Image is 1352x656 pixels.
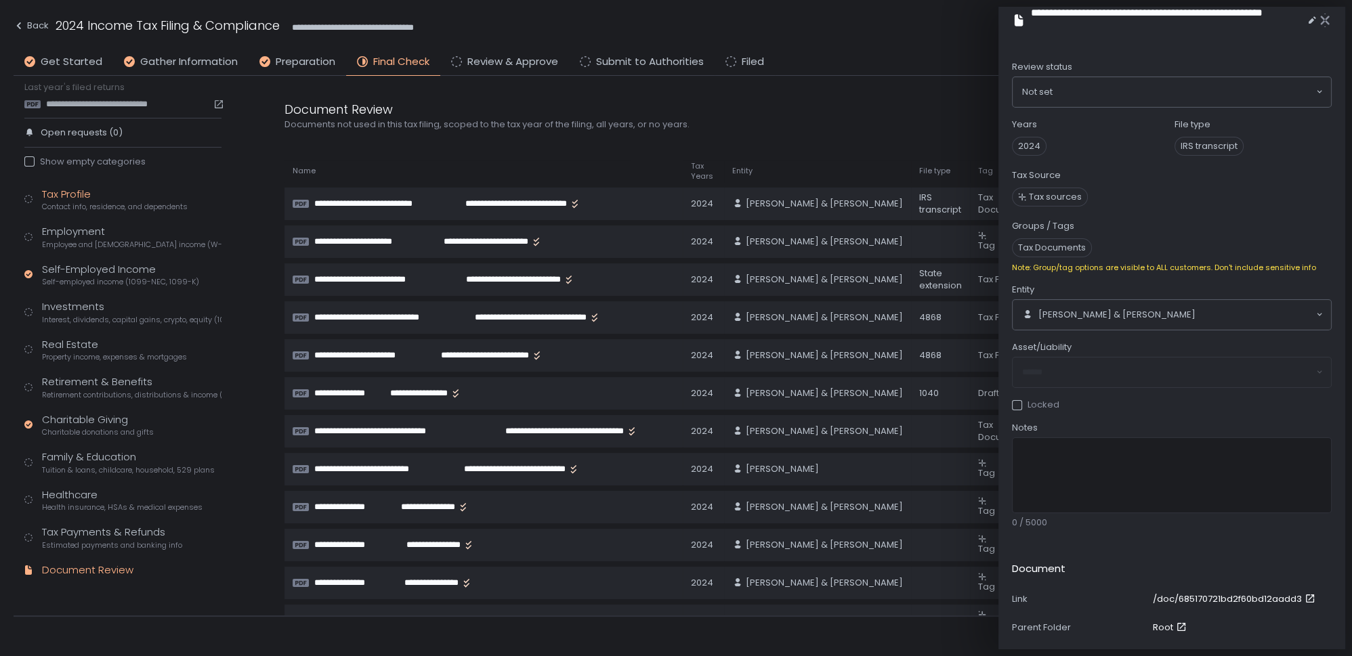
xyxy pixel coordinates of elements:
[42,465,215,475] span: Tuition & loans, childcare, household, 529 plans
[746,311,903,324] span: [PERSON_NAME] & [PERSON_NAME]
[284,118,935,131] div: Documents not used in this tax filing, scoped to the tax year of the filing, all years, or no years.
[41,54,102,70] span: Get Started
[978,466,995,479] span: Tag
[42,540,182,550] span: Estimated payments and banking info
[1012,341,1072,353] span: Asset/Liability
[746,501,903,513] span: [PERSON_NAME] & [PERSON_NAME]
[746,425,903,437] span: [PERSON_NAME] & [PERSON_NAME]
[978,504,995,517] span: Tag
[1029,191,1082,203] span: Tax sources
[42,563,133,578] div: Document Review
[42,487,203,513] div: Healthcare
[42,337,187,363] div: Real Estate
[1196,308,1315,322] input: Search for option
[1175,118,1210,131] label: File type
[42,390,221,400] span: Retirement contributions, distributions & income (1099-R, 5498)
[42,412,154,438] div: Charitable Giving
[467,54,558,70] span: Review & Approve
[1053,85,1315,99] input: Search for option
[919,166,950,176] span: File type
[24,81,221,110] div: Last year's filed returns
[1012,263,1332,273] div: Note: Group/tag options are visible to ALL customers. Don't include sensitive info
[1012,220,1074,232] label: Groups / Tags
[42,374,221,400] div: Retirement & Benefits
[1012,61,1072,73] span: Review status
[1012,593,1147,605] div: Link
[746,198,903,210] span: [PERSON_NAME] & [PERSON_NAME]
[56,16,280,35] h1: 2024 Income Tax Filing & Compliance
[42,502,203,512] span: Health insurance, HSAs & medical expenses
[1012,517,1332,529] div: 0 / 5000
[42,315,221,325] span: Interest, dividends, capital gains, crypto, equity (1099s, K-1s)
[746,539,903,551] span: [PERSON_NAME] & [PERSON_NAME]
[746,615,903,627] span: [PERSON_NAME] & [PERSON_NAME]
[42,202,188,212] span: Contact info, residence, and dependents
[978,166,993,176] span: Tag
[978,239,995,252] span: Tag
[42,240,221,250] span: Employee and [DEMOGRAPHIC_DATA] income (W-2s)
[691,161,716,181] span: Tax Years
[746,349,903,362] span: [PERSON_NAME] & [PERSON_NAME]
[42,450,215,475] div: Family & Education
[1012,118,1037,131] label: Years
[42,277,199,287] span: Self-employed income (1099-NEC, 1099-K)
[732,166,753,176] span: Entity
[746,236,903,248] span: [PERSON_NAME] & [PERSON_NAME]
[42,262,199,288] div: Self-Employed Income
[293,166,316,176] span: Name
[42,187,188,213] div: Tax Profile
[1012,284,1034,296] span: Entity
[41,127,123,139] span: Open requests (0)
[42,224,221,250] div: Employment
[596,54,704,70] span: Submit to Authorities
[1012,422,1038,434] span: Notes
[978,580,995,593] span: Tag
[746,274,903,286] span: [PERSON_NAME] & [PERSON_NAME]
[42,427,154,437] span: Charitable donations and gifts
[1038,309,1196,321] span: [PERSON_NAME] & [PERSON_NAME]
[284,100,935,118] div: Document Review
[14,18,49,34] div: Back
[746,387,903,399] span: [PERSON_NAME] & [PERSON_NAME]
[978,542,995,555] span: Tag
[373,54,429,70] span: Final Check
[1012,238,1092,257] span: Tax Documents
[1012,561,1065,577] h2: Document
[1153,621,1189,634] a: Root
[1153,593,1318,605] a: /doc/685170721bd2f60bd12aadd3
[1013,300,1331,330] div: Search for option
[1012,137,1047,156] span: 2024
[746,577,903,589] span: [PERSON_NAME] & [PERSON_NAME]
[1012,169,1061,181] label: Tax Source
[276,54,335,70] span: Preparation
[42,525,182,550] div: Tax Payments & Refunds
[746,463,819,475] span: [PERSON_NAME]
[14,16,49,39] button: Back
[42,299,221,325] div: Investments
[1022,85,1053,99] span: Not set
[1012,621,1147,634] div: Parent Folder
[1175,137,1244,156] span: IRS transcript
[742,54,764,70] span: Filed
[1013,77,1331,107] div: Search for option
[42,352,187,362] span: Property income, expenses & mortgages
[140,54,238,70] span: Gather Information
